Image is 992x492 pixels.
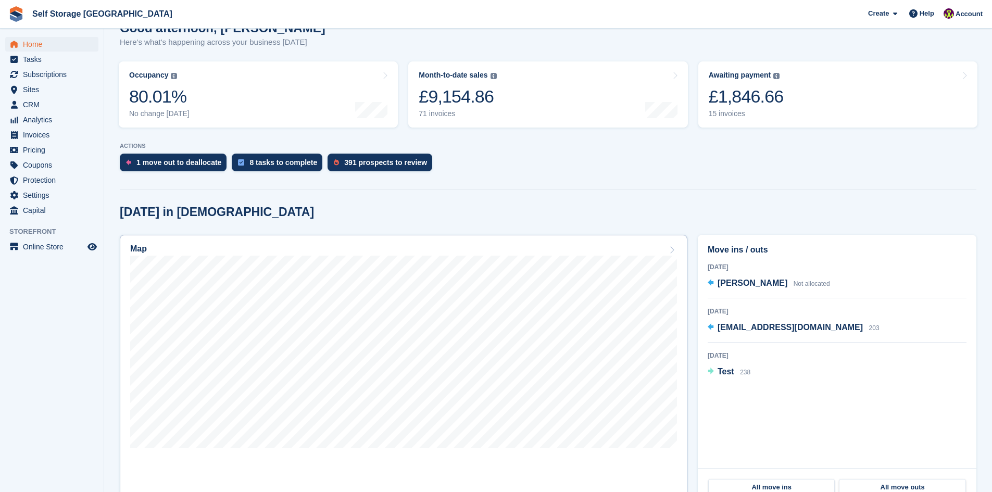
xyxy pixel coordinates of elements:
span: Create [868,8,889,19]
a: 1 move out to deallocate [120,154,232,176]
div: 71 invoices [419,109,496,118]
a: menu [5,112,98,127]
a: menu [5,239,98,254]
a: Month-to-date sales £9,154.86 71 invoices [408,61,687,128]
a: 391 prospects to review [328,154,437,176]
a: [PERSON_NAME] Not allocated [708,277,830,291]
div: Month-to-date sales [419,71,487,80]
a: Self Storage [GEOGRAPHIC_DATA] [28,5,177,22]
img: icon-info-grey-7440780725fd019a000dd9b08b2336e03edf1995a4989e88bcd33f0948082b44.svg [491,73,497,79]
span: Online Store [23,239,85,254]
span: Help [920,8,934,19]
span: Capital [23,203,85,218]
span: Analytics [23,112,85,127]
div: 80.01% [129,86,190,107]
h2: Map [130,244,147,254]
div: Occupancy [129,71,168,80]
div: [DATE] [708,307,966,316]
a: menu [5,203,98,218]
span: Home [23,37,85,52]
div: [DATE] [708,262,966,272]
img: move_outs_to_deallocate_icon-f764333ba52eb49d3ac5e1228854f67142a1ed5810a6f6cc68b1a99e826820c5.svg [126,159,131,166]
a: [EMAIL_ADDRESS][DOMAIN_NAME] 203 [708,321,880,335]
span: Test [718,367,734,376]
img: Nicholas Williams [944,8,954,19]
span: Coupons [23,158,85,172]
div: £9,154.86 [419,86,496,107]
p: ACTIONS [120,143,976,149]
div: 391 prospects to review [344,158,427,167]
a: Test 238 [708,365,750,379]
a: menu [5,67,98,82]
a: Occupancy 80.01% No change [DATE] [119,61,398,128]
a: menu [5,128,98,142]
span: Not allocated [794,280,830,287]
div: 1 move out to deallocate [136,158,221,167]
span: Pricing [23,143,85,157]
span: 203 [869,324,880,332]
span: Settings [23,188,85,203]
p: Here's what's happening across your business [DATE] [120,36,325,48]
div: [DATE] [708,351,966,360]
a: menu [5,143,98,157]
div: Awaiting payment [709,71,771,80]
a: menu [5,97,98,112]
a: menu [5,52,98,67]
span: CRM [23,97,85,112]
img: stora-icon-8386f47178a22dfd0bd8f6a31ec36ba5ce8667c1dd55bd0f319d3a0aa187defe.svg [8,6,24,22]
a: menu [5,158,98,172]
span: Sites [23,82,85,97]
span: [EMAIL_ADDRESS][DOMAIN_NAME] [718,323,863,332]
a: Preview store [86,241,98,253]
img: prospect-51fa495bee0391a8d652442698ab0144808aea92771e9ea1ae160a38d050c398.svg [334,159,339,166]
span: Protection [23,173,85,187]
div: 8 tasks to complete [249,158,317,167]
span: Tasks [23,52,85,67]
h2: Move ins / outs [708,244,966,256]
span: Subscriptions [23,67,85,82]
span: 238 [740,369,750,376]
a: menu [5,173,98,187]
div: No change [DATE] [129,109,190,118]
span: Invoices [23,128,85,142]
a: menu [5,37,98,52]
a: 8 tasks to complete [232,154,328,176]
div: £1,846.66 [709,86,784,107]
a: menu [5,82,98,97]
img: icon-info-grey-7440780725fd019a000dd9b08b2336e03edf1995a4989e88bcd33f0948082b44.svg [773,73,780,79]
div: 15 invoices [709,109,784,118]
span: Account [956,9,983,19]
span: Storefront [9,226,104,237]
img: icon-info-grey-7440780725fd019a000dd9b08b2336e03edf1995a4989e88bcd33f0948082b44.svg [171,73,177,79]
a: menu [5,188,98,203]
h2: [DATE] in [DEMOGRAPHIC_DATA] [120,205,314,219]
a: Awaiting payment £1,846.66 15 invoices [698,61,977,128]
img: task-75834270c22a3079a89374b754ae025e5fb1db73e45f91037f5363f120a921f8.svg [238,159,244,166]
span: [PERSON_NAME] [718,279,787,287]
